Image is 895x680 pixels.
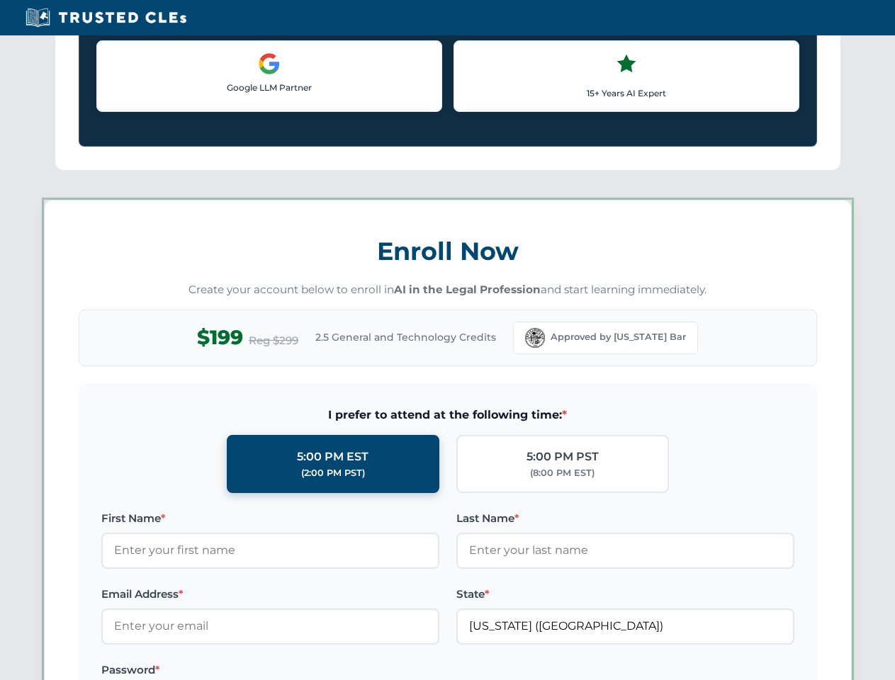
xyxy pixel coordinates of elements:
p: Google LLM Partner [108,81,430,94]
div: 5:00 PM PST [527,448,599,466]
input: Enter your last name [456,533,794,568]
input: Florida (FL) [456,608,794,644]
div: (2:00 PM PST) [301,466,365,480]
label: State [456,586,794,603]
span: Reg $299 [249,332,298,349]
span: I prefer to attend at the following time: [101,406,794,424]
p: Create your account below to enroll in and start learning immediately. [79,282,817,298]
img: Google [258,52,281,75]
span: 2.5 General and Technology Credits [315,329,496,345]
img: Florida Bar [525,328,545,348]
h3: Enroll Now [79,229,817,273]
label: Password [101,662,439,679]
strong: AI in the Legal Profession [394,283,541,296]
label: Last Name [456,510,794,527]
span: $199 [197,322,243,353]
input: Enter your email [101,608,439,644]
span: Approved by [US_STATE] Bar [551,330,686,344]
label: First Name [101,510,439,527]
img: Trusted CLEs [21,7,191,28]
div: (8:00 PM EST) [530,466,595,480]
div: 5:00 PM EST [297,448,368,466]
input: Enter your first name [101,533,439,568]
label: Email Address [101,586,439,603]
p: 15+ Years AI Expert [466,86,787,100]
